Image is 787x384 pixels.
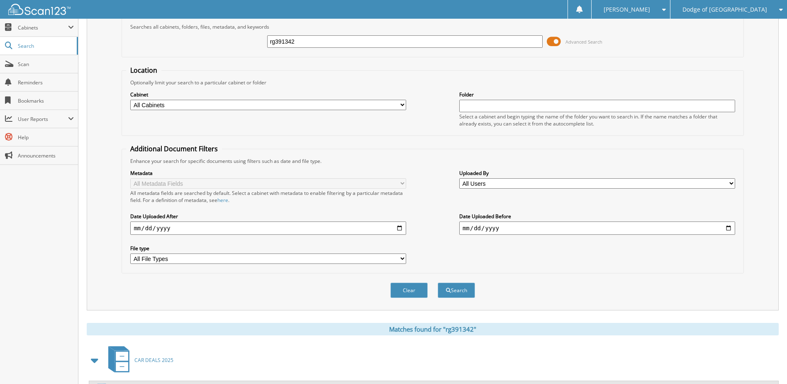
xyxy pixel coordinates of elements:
[459,222,735,235] input: end
[18,24,68,31] span: Cabinets
[130,91,406,98] label: Cabinet
[103,344,173,377] a: CAR DEALS 2025
[126,144,222,153] legend: Additional Document Filters
[134,357,173,364] span: CAR DEALS 2025
[126,66,161,75] legend: Location
[126,23,739,30] div: Searches all cabinets, folders, files, metadata, and keywords
[130,222,406,235] input: start
[217,197,228,204] a: here
[459,91,735,98] label: Folder
[18,134,74,141] span: Help
[130,245,406,252] label: File type
[682,7,767,12] span: Dodge of [GEOGRAPHIC_DATA]
[18,97,74,104] span: Bookmarks
[459,170,735,177] label: Uploaded By
[438,283,475,298] button: Search
[87,323,779,335] div: Matches found for "rg391342"
[130,213,406,220] label: Date Uploaded After
[126,79,739,86] div: Optionally limit your search to a particular cabinet or folder
[459,113,735,127] div: Select a cabinet and begin typing the name of the folder you want to search in. If the name match...
[459,213,735,220] label: Date Uploaded Before
[18,61,74,68] span: Scan
[746,344,787,384] iframe: Chat Widget
[18,42,73,49] span: Search
[126,158,739,165] div: Enhance your search for specific documents using filters such as date and file type.
[18,116,68,123] span: User Reports
[18,79,74,86] span: Reminders
[18,152,74,159] span: Announcements
[390,283,428,298] button: Clear
[8,4,71,15] img: scan123-logo-white.svg
[130,170,406,177] label: Metadata
[604,7,650,12] span: [PERSON_NAME]
[130,190,406,204] div: All metadata fields are searched by default. Select a cabinet with metadata to enable filtering b...
[565,39,602,45] span: Advanced Search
